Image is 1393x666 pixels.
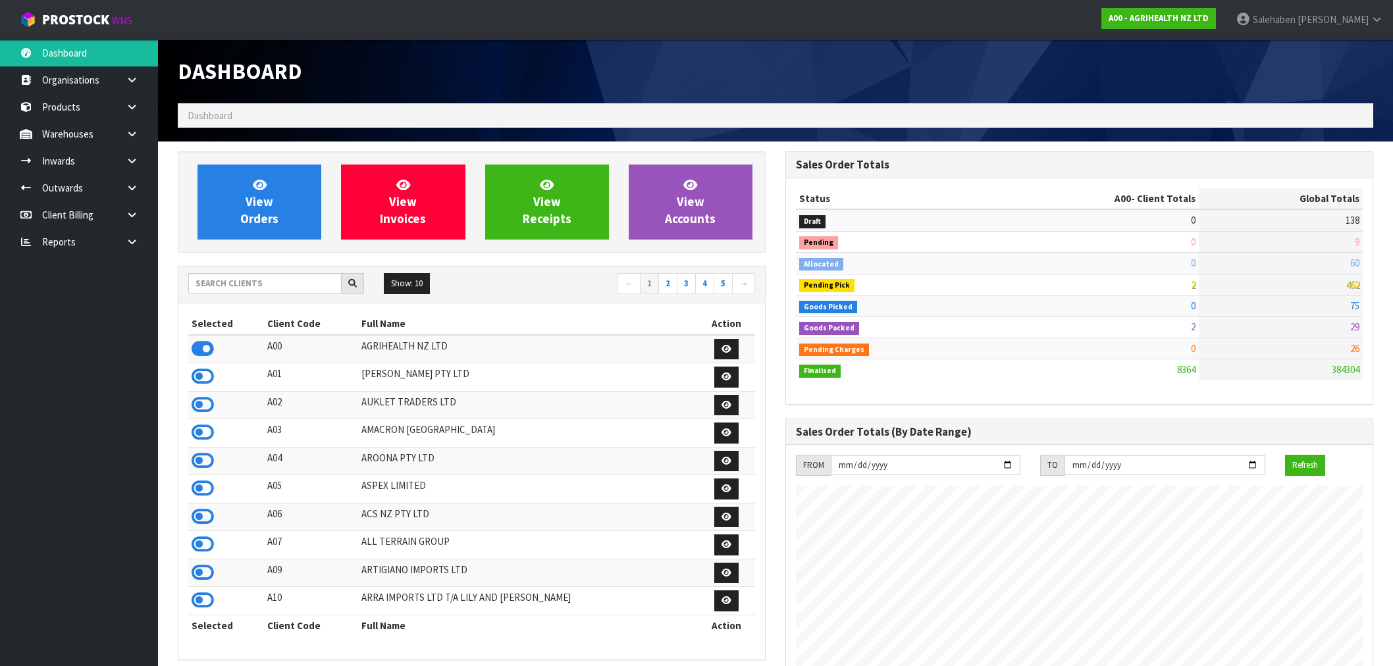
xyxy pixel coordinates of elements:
[799,279,854,292] span: Pending Pick
[358,391,698,419] td: AUKLET TRADERS LTD
[799,215,826,228] span: Draft
[264,531,358,559] td: A07
[1355,236,1359,248] span: 9
[1191,257,1196,269] span: 0
[485,165,609,240] a: ViewReceipts
[732,273,755,294] a: →
[1115,192,1131,205] span: A00
[358,363,698,392] td: [PERSON_NAME] PTY LTD
[384,273,430,294] button: Show: 10
[640,273,659,294] a: 1
[1346,278,1359,291] span: 462
[1191,236,1196,248] span: 0
[178,57,302,85] span: Dashboard
[714,273,733,294] a: 5
[188,615,264,636] th: Selected
[42,11,109,28] span: ProStock
[799,344,869,357] span: Pending Charges
[1101,8,1216,29] a: A00 - AGRIHEALTH NZ LTD
[264,335,358,363] td: A00
[698,313,755,334] th: Action
[264,475,358,503] td: A05
[481,273,755,296] nav: Page navigation
[358,615,698,636] th: Full Name
[264,363,358,392] td: A01
[1177,363,1196,376] span: 8364
[20,11,36,28] img: cube-alt.png
[240,177,278,226] span: View Orders
[1350,320,1359,333] span: 29
[264,503,358,531] td: A06
[1332,363,1359,376] span: 384304
[629,165,752,240] a: ViewAccounts
[1191,320,1196,333] span: 2
[1191,342,1196,355] span: 0
[796,455,831,476] div: FROM
[1346,214,1359,226] span: 138
[799,365,841,378] span: Finalised
[677,273,696,294] a: 3
[698,615,755,636] th: Action
[358,531,698,559] td: ALL TERRAIN GROUP
[358,503,698,531] td: ACS NZ PTY LTD
[197,165,321,240] a: ViewOrders
[1253,13,1296,26] span: Salehaben
[799,322,859,335] span: Goods Packed
[799,301,857,314] span: Goods Picked
[799,258,843,271] span: Allocated
[1109,13,1209,24] strong: A00 - AGRIHEALTH NZ LTD
[264,587,358,615] td: A10
[264,615,358,636] th: Client Code
[1350,299,1359,312] span: 75
[665,177,716,226] span: View Accounts
[1191,278,1196,291] span: 2
[796,159,1363,171] h3: Sales Order Totals
[264,419,358,448] td: A03
[358,335,698,363] td: AGRIHEALTH NZ LTD
[1199,188,1363,209] th: Global Totals
[1298,13,1369,26] span: [PERSON_NAME]
[264,447,358,475] td: A04
[695,273,714,294] a: 4
[796,188,984,209] th: Status
[341,165,465,240] a: ViewInvoices
[188,109,232,122] span: Dashboard
[1191,214,1196,226] span: 0
[1350,342,1359,355] span: 26
[1285,455,1325,476] button: Refresh
[264,559,358,587] td: A09
[264,391,358,419] td: A02
[358,559,698,587] td: ARTIGIANO IMPORTS LTD
[264,313,358,334] th: Client Code
[618,273,641,294] a: ←
[358,475,698,503] td: ASPEX LIMITED
[1350,257,1359,269] span: 60
[658,273,677,294] a: 2
[112,14,132,27] small: WMS
[380,177,426,226] span: View Invoices
[984,188,1199,209] th: - Client Totals
[358,313,698,334] th: Full Name
[1040,455,1064,476] div: TO
[358,447,698,475] td: AROONA PTY LTD
[188,273,342,294] input: Search clients
[358,419,698,448] td: AMACRON [GEOGRAPHIC_DATA]
[358,587,698,615] td: ARRA IMPORTS LTD T/A LILY AND [PERSON_NAME]
[523,177,571,226] span: View Receipts
[188,313,264,334] th: Selected
[796,426,1363,438] h3: Sales Order Totals (By Date Range)
[799,236,838,249] span: Pending
[1191,299,1196,312] span: 0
